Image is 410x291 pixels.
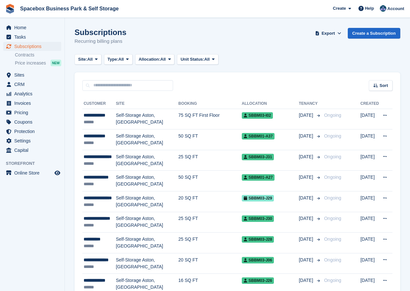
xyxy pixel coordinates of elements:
[299,277,314,284] span: [DATE]
[360,212,379,233] td: [DATE]
[299,133,314,139] span: [DATE]
[75,38,126,45] p: Recurring billing plans
[3,146,61,155] a: menu
[324,175,341,180] span: Ongoing
[3,168,61,177] a: menu
[387,6,404,12] span: Account
[14,99,53,108] span: Invoices
[360,150,379,171] td: [DATE]
[322,30,335,37] span: Export
[53,169,61,177] a: Preview store
[3,89,61,98] a: menu
[75,28,126,37] h1: Subscriptions
[3,108,61,117] a: menu
[3,42,61,51] a: menu
[242,174,275,181] span: SBBM01-A27
[14,168,53,177] span: Online Store
[178,99,242,109] th: Booking
[380,82,388,89] span: Sort
[242,215,274,222] span: SBBM03-J30
[360,99,379,109] th: Created
[360,191,379,212] td: [DATE]
[116,129,178,150] td: Self-Storage Aston, [GEOGRAPHIC_DATA]
[82,99,116,109] th: Customer
[116,109,178,129] td: Self-Storage Aston, [GEOGRAPHIC_DATA]
[299,257,314,263] span: [DATE]
[360,233,379,253] td: [DATE]
[242,257,274,263] span: SBBM03-J06
[242,236,274,243] span: SBBM03-J28
[15,52,61,58] a: Contracts
[360,109,379,129] td: [DATE]
[177,54,218,65] button: Unit Status: All
[18,3,121,14] a: Spacebox Business Park & Self Storage
[6,160,64,167] span: Storefront
[299,215,314,222] span: [DATE]
[178,212,242,233] td: 25 SQ FT
[299,174,314,181] span: [DATE]
[3,127,61,136] a: menu
[324,216,341,221] span: Ongoing
[14,108,53,117] span: Pricing
[324,278,341,283] span: Ongoing
[242,277,274,284] span: SBBM03-J26
[75,54,101,65] button: Site: All
[14,146,53,155] span: Capital
[299,153,314,160] span: [DATE]
[116,233,178,253] td: Self-Storage Aston, [GEOGRAPHIC_DATA]
[3,70,61,79] a: menu
[14,136,53,145] span: Settings
[116,171,178,191] td: Self-Storage Aston, [GEOGRAPHIC_DATA]
[116,191,178,212] td: Self-Storage Aston, [GEOGRAPHIC_DATA]
[3,99,61,108] a: menu
[116,212,178,233] td: Self-Storage Aston, [GEOGRAPHIC_DATA]
[204,56,210,63] span: All
[178,171,242,191] td: 50 SQ FT
[118,56,124,63] span: All
[116,253,178,274] td: Self-Storage Aston, [GEOGRAPHIC_DATA]
[3,117,61,127] a: menu
[242,112,273,119] span: SBBM03-I02
[380,5,386,12] img: Daud
[314,28,343,39] button: Export
[242,195,274,201] span: SBBM03-J29
[3,136,61,145] a: menu
[324,236,341,242] span: Ongoing
[178,109,242,129] td: 75 SQ FT First Floor
[14,117,53,127] span: Coupons
[242,133,275,139] span: SBBM01-A37
[299,195,314,201] span: [DATE]
[324,133,341,139] span: Ongoing
[116,150,178,171] td: Self-Storage Aston, [GEOGRAPHIC_DATA]
[360,253,379,274] td: [DATE]
[14,42,53,51] span: Subscriptions
[242,99,299,109] th: Allocation
[135,54,175,65] button: Allocation: All
[15,59,61,67] a: Price increases NEW
[178,233,242,253] td: 25 SQ FT
[178,150,242,171] td: 25 SQ FT
[15,60,46,66] span: Price increases
[160,56,166,63] span: All
[178,129,242,150] td: 50 SQ FT
[87,56,93,63] span: All
[116,99,178,109] th: Site
[324,113,341,118] span: Ongoing
[324,195,341,200] span: Ongoing
[178,191,242,212] td: 20 SQ FT
[14,80,53,89] span: CRM
[104,54,133,65] button: Type: All
[5,4,15,14] img: stora-icon-8386f47178a22dfd0bd8f6a31ec36ba5ce8667c1dd55bd0f319d3a0aa187defe.svg
[14,23,53,32] span: Home
[242,154,274,160] span: SBBM03-J31
[3,32,61,42] a: menu
[324,257,341,262] span: Ongoing
[78,56,87,63] span: Site:
[108,56,119,63] span: Type:
[181,56,204,63] span: Unit Status:
[3,80,61,89] a: menu
[3,23,61,32] a: menu
[360,129,379,150] td: [DATE]
[365,5,374,12] span: Help
[14,32,53,42] span: Tasks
